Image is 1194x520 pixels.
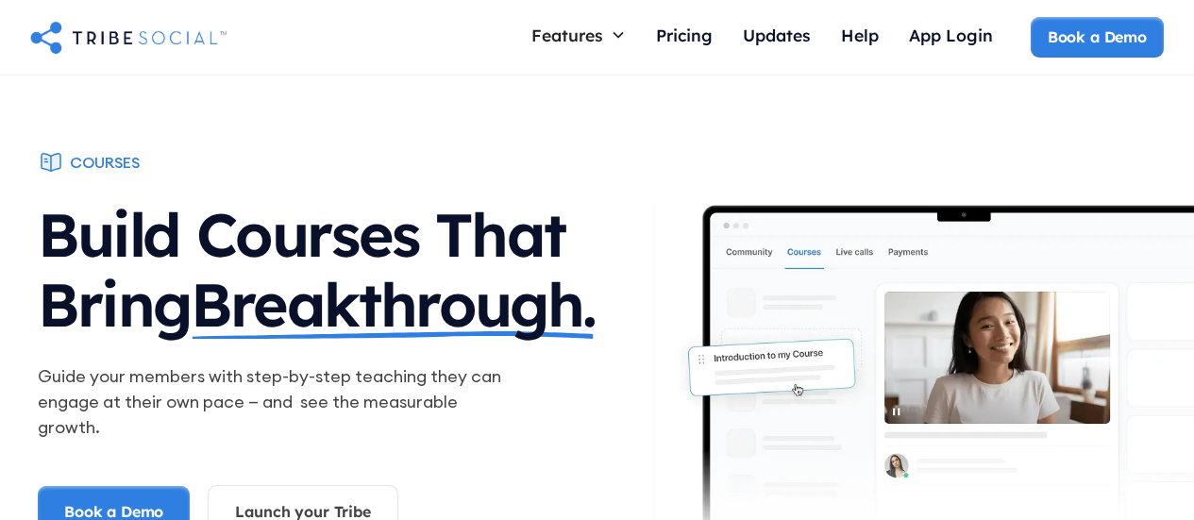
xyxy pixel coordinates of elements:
[1031,17,1164,57] a: Book a Demo
[516,17,641,53] div: Features
[728,17,826,58] a: Updates
[30,18,227,56] a: home
[656,25,713,45] div: Pricing
[38,363,521,440] p: Guide your members with step-by-step teaching they can engage at their own pace — and see the mea...
[894,17,1008,58] a: App Login
[641,17,728,58] a: Pricing
[909,25,993,45] div: App Login
[38,181,653,348] h1: Build Courses That Bring
[743,25,811,45] div: Updates
[70,152,140,173] div: Courses
[531,25,603,45] div: Features
[191,270,596,340] span: Breakthrough.
[826,17,894,58] a: Help
[841,25,879,45] div: Help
